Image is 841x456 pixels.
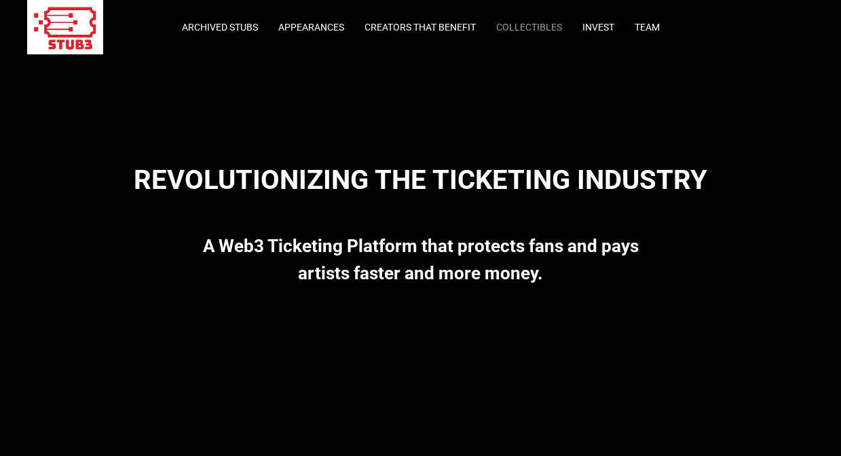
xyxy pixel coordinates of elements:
[203,236,639,283] strong: A Web3 Ticketing Platform that protects fans and pays artists faster and more money.
[496,22,562,33] a: Collectibles
[27,132,815,196] div: Revolutionizing the Ticketing Industry
[582,22,614,33] a: Invest
[278,22,344,33] a: Appearances
[182,22,258,33] a: Archived Stubs
[365,22,476,33] a: Creators that Benefit
[635,22,660,33] a: Team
